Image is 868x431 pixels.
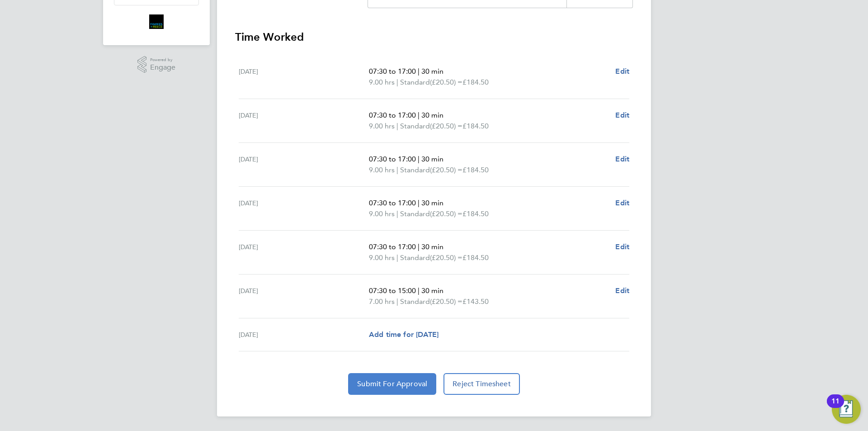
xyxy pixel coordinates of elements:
[615,111,629,119] span: Edit
[615,242,629,252] a: Edit
[239,110,369,132] div: [DATE]
[462,297,489,306] span: £143.50
[462,253,489,262] span: £184.50
[400,77,430,88] span: Standard
[369,329,439,340] a: Add time for [DATE]
[369,78,395,86] span: 9.00 hrs
[615,155,629,163] span: Edit
[615,67,629,76] span: Edit
[396,78,398,86] span: |
[239,329,369,340] div: [DATE]
[421,199,443,207] span: 30 min
[615,286,629,295] span: Edit
[615,199,629,207] span: Edit
[369,242,416,251] span: 07:30 to 17:00
[369,166,395,174] span: 9.00 hrs
[348,373,436,395] button: Submit For Approval
[369,199,416,207] span: 07:30 to 17:00
[462,78,489,86] span: £184.50
[418,111,420,119] span: |
[150,56,175,64] span: Powered by
[239,285,369,307] div: [DATE]
[430,209,462,218] span: (£20.50) =
[400,252,430,263] span: Standard
[443,373,520,395] button: Reject Timesheet
[400,208,430,219] span: Standard
[239,66,369,88] div: [DATE]
[369,330,439,339] span: Add time for [DATE]
[421,242,443,251] span: 30 min
[239,242,369,263] div: [DATE]
[149,14,164,29] img: bromak-logo-retina.png
[615,154,629,165] a: Edit
[369,209,395,218] span: 9.00 hrs
[418,242,420,251] span: |
[418,199,420,207] span: |
[400,296,430,307] span: Standard
[418,67,420,76] span: |
[369,297,395,306] span: 7.00 hrs
[357,379,427,388] span: Submit For Approval
[369,122,395,130] span: 9.00 hrs
[396,166,398,174] span: |
[239,154,369,175] div: [DATE]
[114,14,199,29] a: Go to home page
[453,379,511,388] span: Reject Timesheet
[369,111,416,119] span: 07:30 to 17:00
[400,121,430,132] span: Standard
[462,166,489,174] span: £184.50
[462,209,489,218] span: £184.50
[150,64,175,71] span: Engage
[400,165,430,175] span: Standard
[430,297,462,306] span: (£20.50) =
[369,67,416,76] span: 07:30 to 17:00
[239,198,369,219] div: [DATE]
[396,297,398,306] span: |
[421,111,443,119] span: 30 min
[430,166,462,174] span: (£20.50) =
[615,110,629,121] a: Edit
[831,401,840,413] div: 11
[421,67,443,76] span: 30 min
[396,253,398,262] span: |
[396,122,398,130] span: |
[462,122,489,130] span: £184.50
[615,285,629,296] a: Edit
[832,395,861,424] button: Open Resource Center, 11 new notifications
[369,155,416,163] span: 07:30 to 17:00
[369,253,395,262] span: 9.00 hrs
[418,155,420,163] span: |
[418,286,420,295] span: |
[369,286,416,295] span: 07:30 to 15:00
[137,56,176,73] a: Powered byEngage
[235,30,633,44] h3: Time Worked
[615,242,629,251] span: Edit
[430,122,462,130] span: (£20.50) =
[396,209,398,218] span: |
[615,198,629,208] a: Edit
[421,286,443,295] span: 30 min
[421,155,443,163] span: 30 min
[430,253,462,262] span: (£20.50) =
[430,78,462,86] span: (£20.50) =
[615,66,629,77] a: Edit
